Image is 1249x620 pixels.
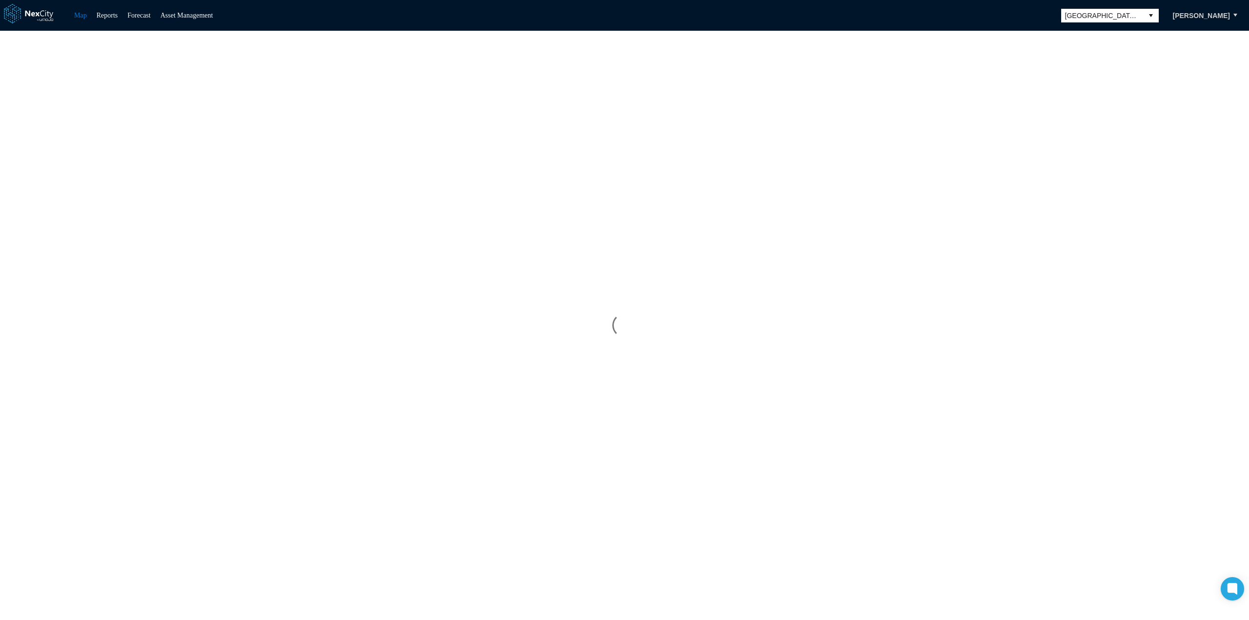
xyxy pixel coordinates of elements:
[1143,9,1159,22] button: select
[74,12,87,19] a: Map
[1173,11,1230,20] span: [PERSON_NAME]
[161,12,213,19] a: Asset Management
[127,12,150,19] a: Forecast
[1163,7,1240,24] button: [PERSON_NAME]
[1065,11,1139,20] span: [GEOGRAPHIC_DATA][PERSON_NAME]
[97,12,118,19] a: Reports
